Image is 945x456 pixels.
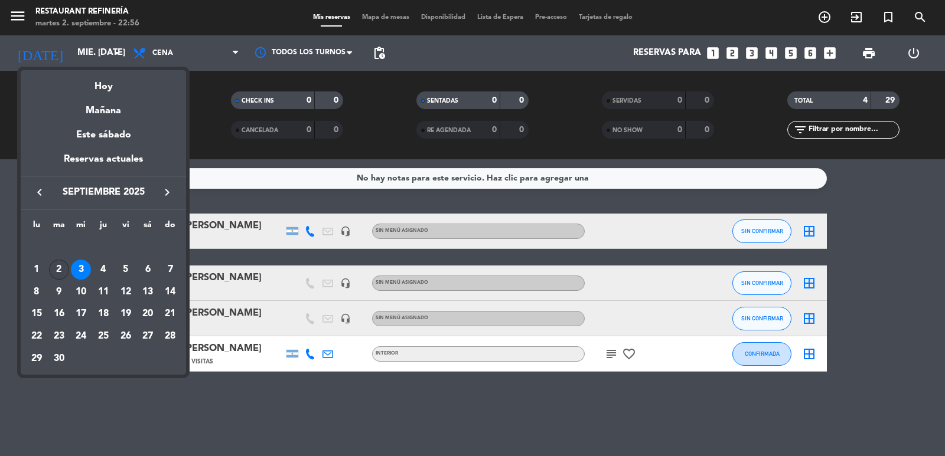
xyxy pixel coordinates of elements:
div: 10 [71,282,91,302]
div: 23 [49,326,69,346]
th: sábado [137,218,159,237]
div: Mañana [21,94,186,119]
div: 26 [116,326,136,346]
td: 20 de septiembre de 2025 [137,303,159,325]
button: keyboard_arrow_left [29,185,50,200]
div: 20 [138,304,158,324]
th: jueves [92,218,115,237]
td: 13 de septiembre de 2025 [137,281,159,303]
td: 14 de septiembre de 2025 [159,281,181,303]
div: Este sábado [21,119,186,152]
div: 5 [116,260,136,280]
div: 29 [27,349,47,369]
div: Reservas actuales [21,152,186,176]
td: 27 de septiembre de 2025 [137,325,159,347]
div: 13 [138,282,158,302]
div: 6 [138,260,158,280]
th: martes [48,218,70,237]
td: 12 de septiembre de 2025 [115,281,137,303]
div: 30 [49,349,69,369]
td: SEP. [25,236,181,258]
td: 21 de septiembre de 2025 [159,303,181,325]
div: 24 [71,326,91,346]
td: 6 de septiembre de 2025 [137,258,159,281]
th: lunes [25,218,48,237]
td: 25 de septiembre de 2025 [92,325,115,347]
div: 27 [138,326,158,346]
td: 11 de septiembre de 2025 [92,281,115,303]
th: miércoles [70,218,92,237]
div: 8 [27,282,47,302]
td: 4 de septiembre de 2025 [92,258,115,281]
div: 16 [49,304,69,324]
div: 11 [93,282,113,302]
td: 10 de septiembre de 2025 [70,281,92,303]
div: 22 [27,326,47,346]
div: 7 [160,260,180,280]
div: 14 [160,282,180,302]
th: viernes [115,218,137,237]
td: 15 de septiembre de 2025 [25,303,48,325]
div: 4 [93,260,113,280]
div: 19 [116,304,136,324]
div: 21 [160,304,180,324]
td: 24 de septiembre de 2025 [70,325,92,347]
div: 28 [160,326,180,346]
div: 15 [27,304,47,324]
i: keyboard_arrow_right [160,185,174,199]
td: 23 de septiembre de 2025 [48,325,70,347]
td: 29 de septiembre de 2025 [25,347,48,370]
td: 5 de septiembre de 2025 [115,258,137,281]
td: 7 de septiembre de 2025 [159,258,181,281]
td: 28 de septiembre de 2025 [159,325,181,347]
th: domingo [159,218,181,237]
td: 3 de septiembre de 2025 [70,258,92,281]
td: 1 de septiembre de 2025 [25,258,48,281]
button: keyboard_arrow_right [157,185,178,200]
div: 18 [93,304,113,324]
td: 30 de septiembre de 2025 [48,347,70,370]
i: keyboard_arrow_left [32,185,47,199]
div: Hoy [21,70,186,94]
span: septiembre 2025 [50,185,157,200]
div: 2 [49,260,69,280]
div: 3 [71,260,91,280]
td: 18 de septiembre de 2025 [92,303,115,325]
td: 19 de septiembre de 2025 [115,303,137,325]
td: 8 de septiembre de 2025 [25,281,48,303]
td: 26 de septiembre de 2025 [115,325,137,347]
td: 2 de septiembre de 2025 [48,258,70,281]
td: 16 de septiembre de 2025 [48,303,70,325]
div: 12 [116,282,136,302]
td: 22 de septiembre de 2025 [25,325,48,347]
td: 17 de septiembre de 2025 [70,303,92,325]
div: 25 [93,326,113,346]
div: 9 [49,282,69,302]
td: 9 de septiembre de 2025 [48,281,70,303]
div: 17 [71,304,91,324]
div: 1 [27,260,47,280]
